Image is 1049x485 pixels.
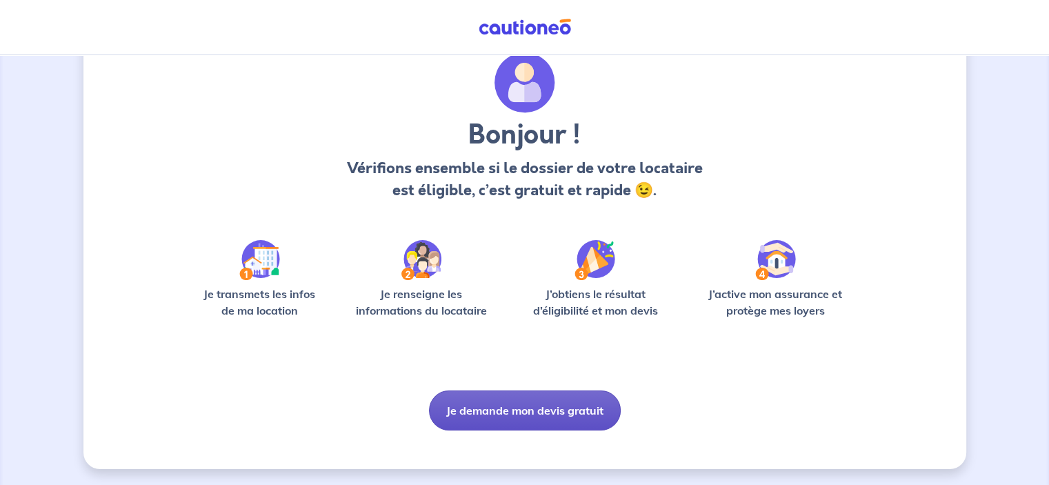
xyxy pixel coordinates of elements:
p: J’active mon assurance et protège mes loyers [695,286,856,319]
img: /static/f3e743aab9439237c3e2196e4328bba9/Step-3.svg [575,240,615,280]
img: /static/c0a346edaed446bb123850d2d04ad552/Step-2.svg [401,240,441,280]
button: Je demande mon devis gratuit [429,390,621,430]
p: Je transmets les infos de ma location [194,286,326,319]
p: Je renseigne les informations du locataire [348,286,496,319]
img: archivate [494,52,555,113]
img: /static/90a569abe86eec82015bcaae536bd8e6/Step-1.svg [239,240,280,280]
img: Cautioneo [473,19,577,36]
h3: Bonjour ! [343,119,706,152]
p: J’obtiens le résultat d’éligibilité et mon devis [517,286,673,319]
p: Vérifions ensemble si le dossier de votre locataire est éligible, c’est gratuit et rapide 😉. [343,157,706,201]
img: /static/bfff1cf634d835d9112899e6a3df1a5d/Step-4.svg [755,240,796,280]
